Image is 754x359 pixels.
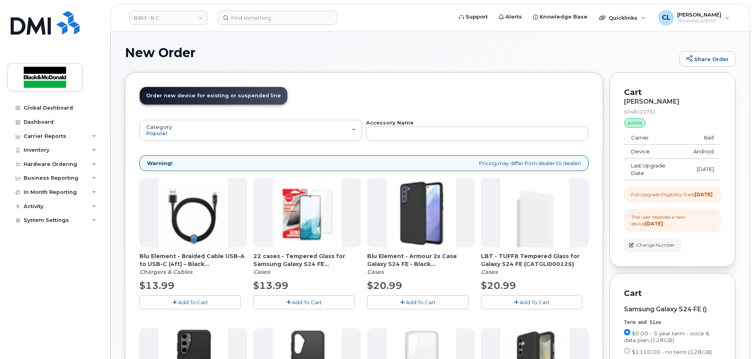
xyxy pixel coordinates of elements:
[624,159,686,180] td: Last Upgrade Date
[159,178,228,247] img: accessory36348.JPG
[481,280,516,291] span: $20.99
[624,131,686,145] td: Carrier
[624,306,721,313] div: Samsung Galaxy S24 FE ()
[139,252,247,276] div: Blu Element - Braided Cable USB-A to USB-C (4ft) – Black (CAMIPZ000176)
[139,268,192,275] em: Chargers & Cables
[253,295,355,309] button: Add To Cart
[686,131,721,145] td: Bell
[367,252,475,268] span: Blu Element - Armour 2x Case Galaxy S24 FE - Black (CACABE000853)
[636,242,675,249] span: Change Number
[367,268,384,275] em: Cases
[125,46,676,60] h1: New Order
[686,145,721,159] td: Android
[624,329,630,335] input: $0.00 - 3 year term - voice & data plan (128GB)
[253,268,270,275] em: Cases
[520,299,550,305] span: Add To Cart
[146,130,168,136] span: Popular
[680,51,735,67] a: Share Order
[624,87,721,98] p: Cart
[139,120,362,140] button: Category Popular
[366,119,414,126] strong: Accessory Name
[624,118,646,128] div: active
[624,330,709,343] span: $0.00 - 3 year term - voice & data plan (128GB)
[631,214,714,227] div: This user received a new device
[367,252,475,276] div: Blu Element - Armour 2x Case Galaxy S24 FE - Black (CACABE000853)
[139,280,175,291] span: $13.99
[481,252,589,276] div: LBT - TUFF8 Tempered Glass for Galaxy S24 FE (CATGLI000125)
[481,295,582,309] button: Add To Cart
[273,178,342,247] img: accessory36952.JPG
[139,295,241,309] button: Add To Cart
[406,299,436,305] span: Add To Cart
[624,288,721,299] p: Cart
[695,192,713,197] strong: [DATE]
[139,252,247,268] span: Blu Element - Braided Cable USB-A to USB-C (4ft) – Black (CAMIPZ000176)
[253,252,361,276] div: 22 cases - Tempered Glass for Samsung Galaxy S24 FE (CATGBE000126)
[147,160,173,167] strong: Warning!
[178,299,208,305] span: Add To Cart
[631,191,713,198] div: Full Upgrade Eligibility Date
[500,178,570,247] img: accessory37065.JPG
[624,319,721,326] div: Term and Size
[146,93,281,99] span: Order new device for existing or suspended line
[686,159,721,180] td: [DATE]
[624,108,721,115] div: 6048122732
[253,252,361,268] span: 22 cases - Tempered Glass for Samsung Galaxy S24 FE (CATGBE000126)
[367,280,402,291] span: $20.99
[624,238,682,252] button: Change Number
[253,280,288,291] span: $13.99
[624,145,686,159] td: Device
[624,348,630,354] input: $1110.00 - no term (128GB)
[386,178,456,247] img: accessory36953.JPG
[367,295,468,309] button: Add To Cart
[632,349,712,355] span: $1110.00 - no term (128GB)
[146,124,172,130] span: Category
[481,268,498,275] em: Cases
[481,252,589,268] span: LBT - TUFF8 Tempered Glass for Galaxy S24 FE (CATGLI000125)
[624,98,721,105] div: [PERSON_NAME]
[292,299,322,305] span: Add To Cart
[645,221,663,227] strong: [DATE]
[139,155,589,171] div: Pricing may differ from dealer to dealer!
